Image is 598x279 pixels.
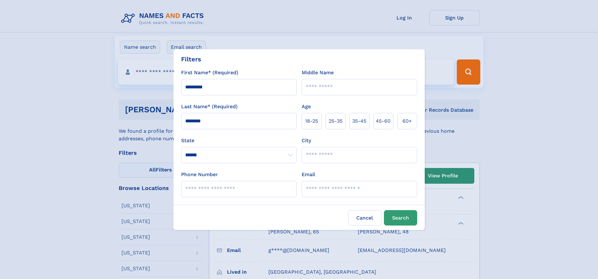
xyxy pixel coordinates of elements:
[181,137,297,144] label: State
[402,117,412,125] span: 60+
[376,117,391,125] span: 45‑60
[329,117,342,125] span: 25‑35
[181,103,238,110] label: Last Name* (Required)
[181,54,201,64] div: Filters
[352,117,366,125] span: 35‑45
[181,171,218,178] label: Phone Number
[302,69,334,76] label: Middle Name
[181,69,238,76] label: First Name* (Required)
[348,210,381,226] label: Cancel
[384,210,417,226] button: Search
[302,171,315,178] label: Email
[302,103,311,110] label: Age
[305,117,318,125] span: 18‑25
[302,137,311,144] label: City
